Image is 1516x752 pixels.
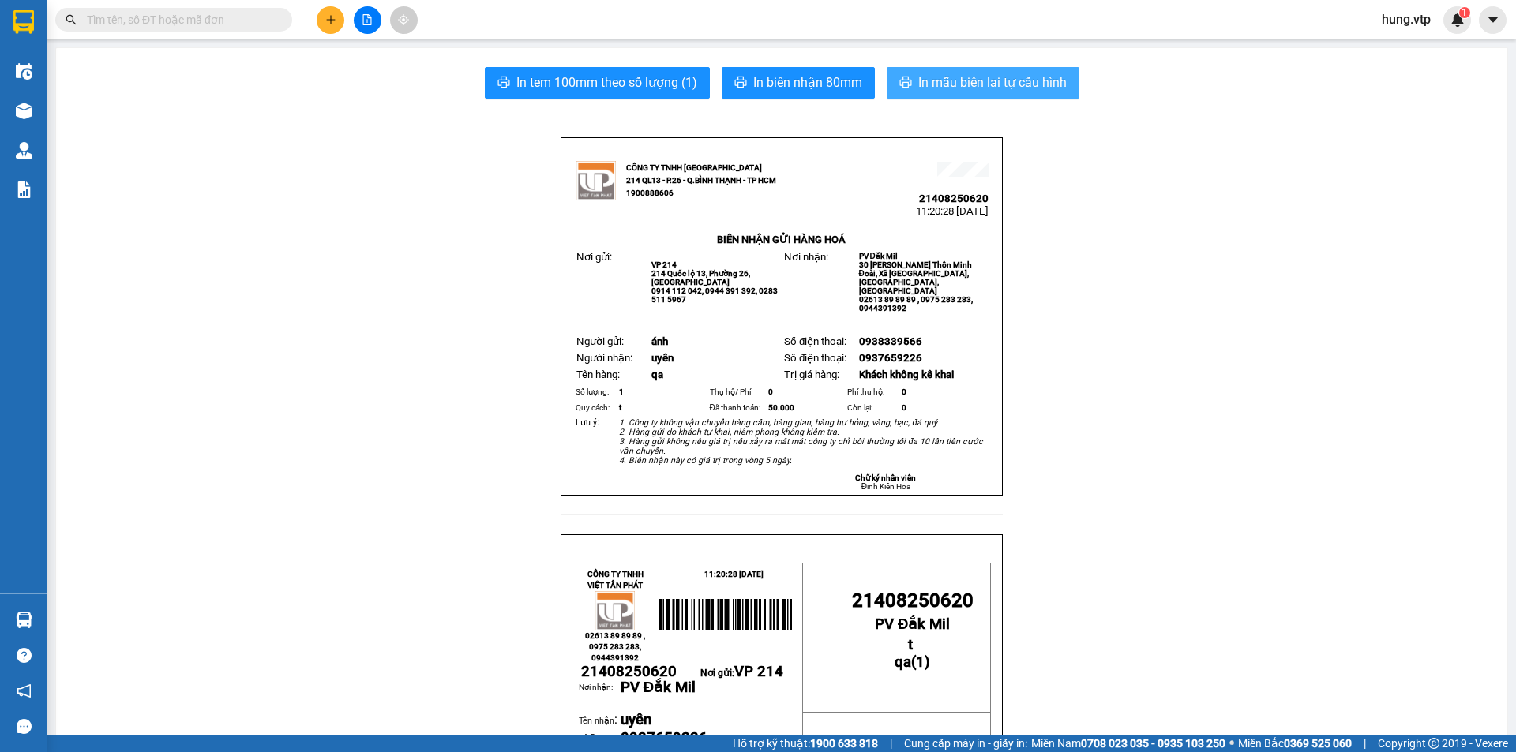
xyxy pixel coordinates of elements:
span: 21408250620 [581,663,677,680]
strong: CÔNG TY TNHH VIỆT TÂN PHÁT [587,570,644,589]
span: printer [899,76,912,91]
span: printer [497,76,510,91]
span: 11:20:28 [DATE] [916,205,989,217]
span: 1 [916,653,925,671]
span: | [890,735,892,752]
span: t [619,403,621,412]
span: 02613 89 89 89 , 0975 283 283, 0944391392 [859,295,973,312]
span: Lưu ý: [576,417,599,428]
span: PV Đắk Mil [875,615,950,633]
span: question-circle [17,648,32,663]
span: aim [398,14,409,25]
span: Miền Bắc [1238,735,1352,752]
span: Miền Nam [1031,735,1225,752]
span: : [579,712,617,727]
strong: Chữ ký nhân viên [855,473,916,482]
span: In biên nhận 80mm [753,73,862,92]
span: 0 [902,403,906,412]
input: Tìm tên, số ĐT hoặc mã đơn [87,11,273,28]
span: 1 [1462,7,1467,18]
strong: ( ) [895,636,930,671]
span: 21408250620 [852,589,974,612]
span: plus [325,14,336,25]
strong: CÔNG TY TNHH [GEOGRAPHIC_DATA] 214 QL13 - P.26 - Q.BÌNH THẠNH - TP HCM 1900888606 [626,163,776,197]
span: notification [17,683,32,698]
span: Trị giá hàng: [784,369,839,380]
button: printerIn tem 100mm theo số lượng (1) [485,67,710,99]
span: Đinh Kiến Hoa [861,482,910,491]
span: 21408250619 [153,59,223,71]
span: 50.000 [768,403,794,412]
span: uyên [651,352,674,364]
span: Số điện thoại: [784,335,846,347]
span: 0914 112 042, 0944 391 392, 0283 511 5967 [651,286,778,304]
span: | [1364,735,1366,752]
span: 0 [902,387,906,396]
span: qa [651,369,663,380]
span: t [908,636,913,653]
img: solution-icon [16,181,32,198]
td: Số ĐT: [579,730,620,747]
span: 0937659226 [859,352,922,364]
img: warehouse-icon [16,63,32,80]
strong: BIÊN NHẬN GỬI HÀNG HOÁ [717,234,846,245]
span: hung.vtp [1369,9,1443,29]
span: Nơi gửi: [576,251,612,263]
sup: 1 [1459,7,1470,18]
span: 02613 89 89 89 , 0975 283 283, 0944391392 [585,631,645,662]
span: ⚪️ [1229,740,1234,746]
td: Nơi nhận: [579,681,620,711]
img: logo-vxr [13,10,34,34]
img: logo [16,36,36,75]
span: printer [734,76,747,91]
span: VP 214 [54,110,79,119]
span: Nơi gửi: [700,668,783,679]
img: warehouse-icon [16,103,32,119]
td: Số lượng: [573,384,617,400]
span: 0 [768,387,773,396]
span: Nơi gửi: [16,110,32,133]
img: logo [595,591,635,630]
span: In mẫu biên lai tự cấu hình [918,73,1067,92]
button: file-add [354,6,381,34]
span: Số điện thoại: [784,352,846,364]
strong: 0369 525 060 [1284,737,1352,750]
span: 214 Quốc lộ 13, Phường 26, [GEOGRAPHIC_DATA] [651,269,750,286]
span: Nơi nhận: [784,251,828,263]
span: caret-down [1486,13,1500,27]
span: Hỗ trợ kỹ thuật: [733,735,878,752]
img: warehouse-icon [16,142,32,159]
img: icon-new-feature [1450,13,1465,27]
span: Cung cấp máy in - giấy in: [904,735,1027,752]
span: Người gửi: [576,335,624,347]
span: VP 214 [734,663,783,680]
span: PV Đắk Mil [621,679,696,696]
button: plus [317,6,344,34]
button: caret-down [1479,6,1507,34]
span: message [17,719,32,734]
span: PV [PERSON_NAME] [159,110,220,128]
span: Khách không kê khai [859,369,954,380]
span: 11:20:28 [DATE] [704,570,764,578]
button: printerIn mẫu biên lai tự cấu hình [887,67,1079,99]
button: aim [390,6,418,34]
strong: 1900 633 818 [810,737,878,750]
span: file-add [362,14,373,25]
span: Tên hàng: [576,369,620,380]
span: 0938339566 [859,335,922,347]
td: Còn lại: [845,400,900,416]
span: In tem 100mm theo số lượng (1) [516,73,697,92]
img: logo [576,161,616,200]
button: printerIn biên nhận 80mm [722,67,875,99]
span: uyên [621,711,651,728]
span: ánh [651,335,668,347]
span: 1 [619,387,624,396]
td: Đã thanh toán: [707,400,767,416]
span: 0937659226 [621,729,707,746]
span: 10:59:03 [DATE] [150,71,223,83]
span: Tên nhận [579,716,614,726]
span: search [66,14,77,25]
td: Quy cách: [573,400,617,416]
span: qa [895,653,911,671]
span: Nơi nhận: [121,110,146,133]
